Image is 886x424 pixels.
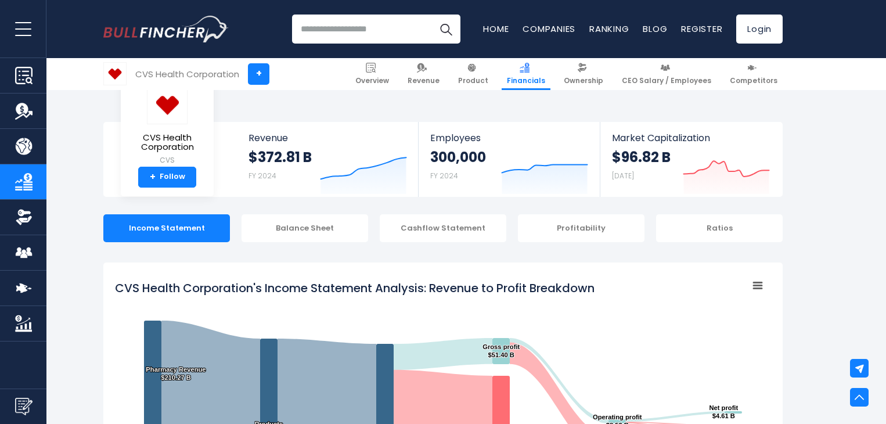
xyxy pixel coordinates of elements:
[146,366,206,381] text: Pharmacy Revenue $210.27 B
[419,122,599,197] a: Employees 300,000 FY 2024
[248,132,407,143] span: Revenue
[115,280,595,296] tspan: CVS Health Corporation's Income Statement Analysis: Revenue to Profit Breakdown
[681,23,722,35] a: Register
[242,214,368,242] div: Balance Sheet
[483,23,509,35] a: Home
[103,214,230,242] div: Income Statement
[430,171,458,181] small: FY 2024
[502,58,550,90] a: Financials
[643,23,667,35] a: Blog
[103,16,228,42] a: Go to homepage
[147,85,188,124] img: CVS logo
[150,172,156,182] strong: +
[130,133,204,152] span: CVS Health Corporation
[559,58,608,90] a: Ownership
[408,76,440,85] span: Revenue
[617,58,716,90] a: CEO Salary / Employees
[518,214,644,242] div: Profitability
[380,214,506,242] div: Cashflow Statement
[709,404,738,419] text: Net profit $4.61 B
[612,148,671,166] strong: $96.82 B
[589,23,629,35] a: Ranking
[237,122,419,197] a: Revenue $372.81 B FY 2024
[130,155,204,166] small: CVS
[430,148,486,166] strong: 300,000
[612,171,634,181] small: [DATE]
[564,76,603,85] span: Ownership
[523,23,575,35] a: Companies
[135,67,239,81] div: CVS Health Corporation
[350,58,394,90] a: Overview
[15,209,33,226] img: Ownership
[622,76,711,85] span: CEO Salary / Employees
[482,343,520,358] text: Gross profit $51.40 B
[458,76,488,85] span: Product
[104,63,126,85] img: CVS logo
[730,76,777,85] span: Competitors
[600,122,781,197] a: Market Capitalization $96.82 B [DATE]
[248,148,312,166] strong: $372.81 B
[507,76,545,85] span: Financials
[736,15,783,44] a: Login
[103,16,229,42] img: Bullfincher logo
[453,58,494,90] a: Product
[129,85,205,167] a: CVS Health Corporation CVS
[248,63,269,85] a: +
[612,132,770,143] span: Market Capitalization
[725,58,783,90] a: Competitors
[138,167,196,188] a: +Follow
[430,132,588,143] span: Employees
[402,58,445,90] a: Revenue
[248,171,276,181] small: FY 2024
[431,15,460,44] button: Search
[355,76,389,85] span: Overview
[656,214,783,242] div: Ratios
